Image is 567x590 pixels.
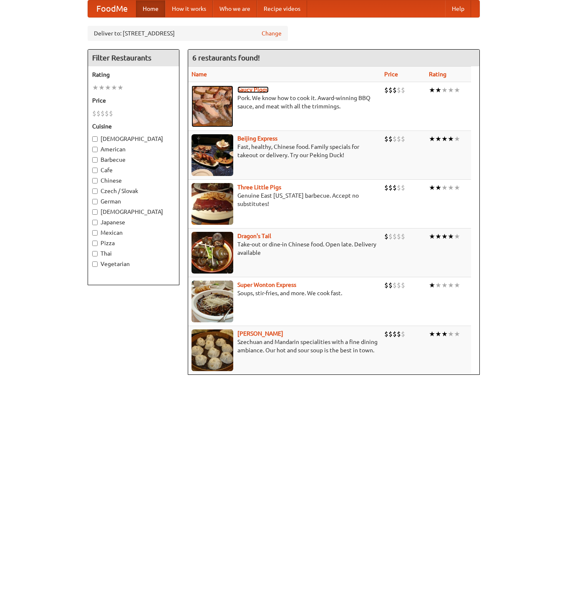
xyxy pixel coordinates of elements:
img: beijing.jpg [192,134,233,176]
a: Saucy Piggy [237,86,269,93]
p: Pork. We know how to cook it. Award-winning BBQ sauce, and meat with all the trimmings. [192,94,378,110]
li: ★ [448,183,454,192]
li: $ [388,232,393,241]
li: ★ [454,183,460,192]
li: ★ [454,232,460,241]
img: saucy.jpg [192,85,233,127]
li: $ [401,183,405,192]
a: Help [445,0,471,17]
li: ★ [429,183,435,192]
li: ★ [435,281,441,290]
li: ★ [429,329,435,339]
h5: Price [92,96,175,105]
li: ★ [441,281,448,290]
li: ★ [441,232,448,241]
label: Czech / Slovak [92,187,175,195]
a: Change [262,29,282,38]
li: ★ [429,281,435,290]
input: American [92,147,98,152]
input: [DEMOGRAPHIC_DATA] [92,136,98,142]
p: Fast, healthy, Chinese food. Family specials for takeout or delivery. Try our Peking Duck! [192,143,378,159]
label: Japanese [92,218,175,226]
li: $ [92,109,96,118]
p: Take-out or dine-in Chinese food. Open late. Delivery available [192,240,378,257]
p: Szechuan and Mandarin specialities with a fine dining ambiance. Our hot and sour soup is the best... [192,338,378,354]
li: $ [401,281,405,290]
li: ★ [98,83,105,92]
h5: Rating [92,70,175,79]
li: ★ [454,85,460,95]
li: ★ [454,281,460,290]
input: Cafe [92,168,98,173]
li: $ [384,329,388,339]
li: $ [393,134,397,143]
label: Cafe [92,166,175,174]
li: ★ [117,83,123,92]
li: ★ [435,85,441,95]
a: Super Wonton Express [237,281,296,288]
label: Chinese [92,176,175,185]
p: Soups, stir-fries, and more. We cook fast. [192,289,378,297]
li: ★ [441,329,448,339]
li: ★ [429,134,435,143]
li: $ [388,134,393,143]
li: $ [384,183,388,192]
label: Pizza [92,239,175,247]
input: Pizza [92,241,98,246]
p: Genuine East [US_STATE] barbecue. Accept no substitutes! [192,191,378,208]
li: ★ [435,134,441,143]
a: How it works [165,0,213,17]
li: ★ [448,281,454,290]
li: $ [384,232,388,241]
li: $ [393,183,397,192]
li: $ [401,232,405,241]
a: Dragon's Tail [237,233,271,239]
li: ★ [429,232,435,241]
li: ★ [105,83,111,92]
img: dragon.jpg [192,232,233,274]
a: Beijing Express [237,135,277,142]
li: ★ [435,183,441,192]
a: Price [384,71,398,78]
li: $ [397,134,401,143]
a: Rating [429,71,446,78]
li: $ [397,232,401,241]
li: ★ [448,134,454,143]
input: Mexican [92,230,98,236]
input: Vegetarian [92,261,98,267]
a: Recipe videos [257,0,307,17]
h5: Cuisine [92,122,175,131]
li: $ [388,183,393,192]
label: German [92,197,175,206]
li: $ [393,85,397,95]
a: FoodMe [88,0,136,17]
li: ★ [429,85,435,95]
li: ★ [111,83,117,92]
input: Japanese [92,220,98,225]
li: $ [393,281,397,290]
label: Thai [92,249,175,258]
li: ★ [435,329,441,339]
a: [PERSON_NAME] [237,330,283,337]
input: Czech / Slovak [92,188,98,194]
li: $ [397,329,401,339]
label: Barbecue [92,156,175,164]
input: Thai [92,251,98,256]
label: [DEMOGRAPHIC_DATA] [92,208,175,216]
li: ★ [454,329,460,339]
li: $ [397,85,401,95]
label: [DEMOGRAPHIC_DATA] [92,135,175,143]
li: ★ [441,134,448,143]
li: $ [388,281,393,290]
li: $ [388,85,393,95]
label: American [92,145,175,153]
li: $ [384,281,388,290]
li: ★ [448,85,454,95]
a: Home [136,0,165,17]
div: Deliver to: [STREET_ADDRESS] [88,26,288,41]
